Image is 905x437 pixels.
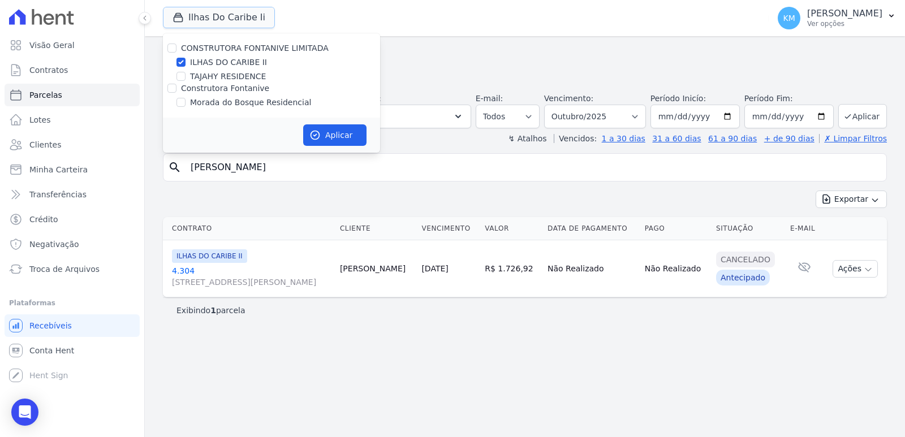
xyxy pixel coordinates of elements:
[819,134,887,143] a: ✗ Limpar Filtros
[480,217,543,240] th: Valor
[11,399,38,426] div: Open Intercom Messenger
[5,339,140,362] a: Conta Hent
[543,240,640,297] td: Não Realizado
[5,158,140,181] a: Minha Carteira
[421,264,448,273] a: [DATE]
[190,57,267,68] label: ILHAS DO CARIBE II
[543,217,640,240] th: Data de Pagamento
[29,320,72,331] span: Recebíveis
[716,270,770,285] div: Antecipado
[807,19,882,28] p: Ver opções
[716,252,775,267] div: Cancelado
[172,276,331,288] span: [STREET_ADDRESS][PERSON_NAME]
[29,114,51,126] span: Lotes
[5,258,140,280] a: Troca de Arquivos
[172,249,247,263] span: ILHAS DO CARIBE II
[476,94,503,103] label: E-mail:
[163,45,887,66] h2: Parcelas
[29,40,75,51] span: Visão Geral
[783,14,795,22] span: KM
[172,265,331,288] a: 4.304[STREET_ADDRESS][PERSON_NAME]
[417,217,480,240] th: Vencimento
[29,89,62,101] span: Parcelas
[544,94,593,103] label: Vencimento:
[5,133,140,156] a: Clientes
[29,64,68,76] span: Contratos
[29,139,61,150] span: Clientes
[163,7,275,28] button: Ilhas Do Caribe Ii
[652,134,701,143] a: 31 a 60 dias
[303,124,367,146] button: Aplicar
[9,296,135,310] div: Plataformas
[480,240,543,297] td: R$ 1.726,92
[602,134,645,143] a: 1 a 30 dias
[744,93,834,105] label: Período Fim:
[5,183,140,206] a: Transferências
[650,94,706,103] label: Período Inicío:
[181,84,269,93] label: Construtora Fontanive
[640,217,712,240] th: Pago
[5,314,140,337] a: Recebíveis
[708,134,757,143] a: 61 a 90 dias
[5,34,140,57] a: Visão Geral
[833,260,878,278] button: Ações
[29,189,87,200] span: Transferências
[190,71,266,83] label: TAJAHY RESIDENCE
[176,305,245,316] p: Exibindo parcela
[5,233,140,256] a: Negativação
[344,105,471,128] button: Todos
[508,134,546,143] label: ↯ Atalhos
[807,8,882,19] p: [PERSON_NAME]
[335,217,417,240] th: Cliente
[764,134,815,143] a: + de 90 dias
[29,214,58,225] span: Crédito
[838,104,887,128] button: Aplicar
[29,164,88,175] span: Minha Carteira
[168,161,182,174] i: search
[5,59,140,81] a: Contratos
[181,44,329,53] label: CONSTRUTORA FONTANIVE LIMITADA
[335,240,417,297] td: [PERSON_NAME]
[769,2,905,34] button: KM [PERSON_NAME] Ver opções
[5,84,140,106] a: Parcelas
[184,156,882,179] input: Buscar por nome do lote ou do cliente
[163,217,335,240] th: Contrato
[190,97,311,109] label: Morada do Bosque Residencial
[786,217,823,240] th: E-mail
[712,217,786,240] th: Situação
[29,345,74,356] span: Conta Hent
[29,263,100,275] span: Troca de Arquivos
[5,208,140,231] a: Crédito
[210,306,216,315] b: 1
[554,134,597,143] label: Vencidos:
[816,191,887,208] button: Exportar
[5,109,140,131] a: Lotes
[640,240,712,297] td: Não Realizado
[29,239,79,250] span: Negativação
